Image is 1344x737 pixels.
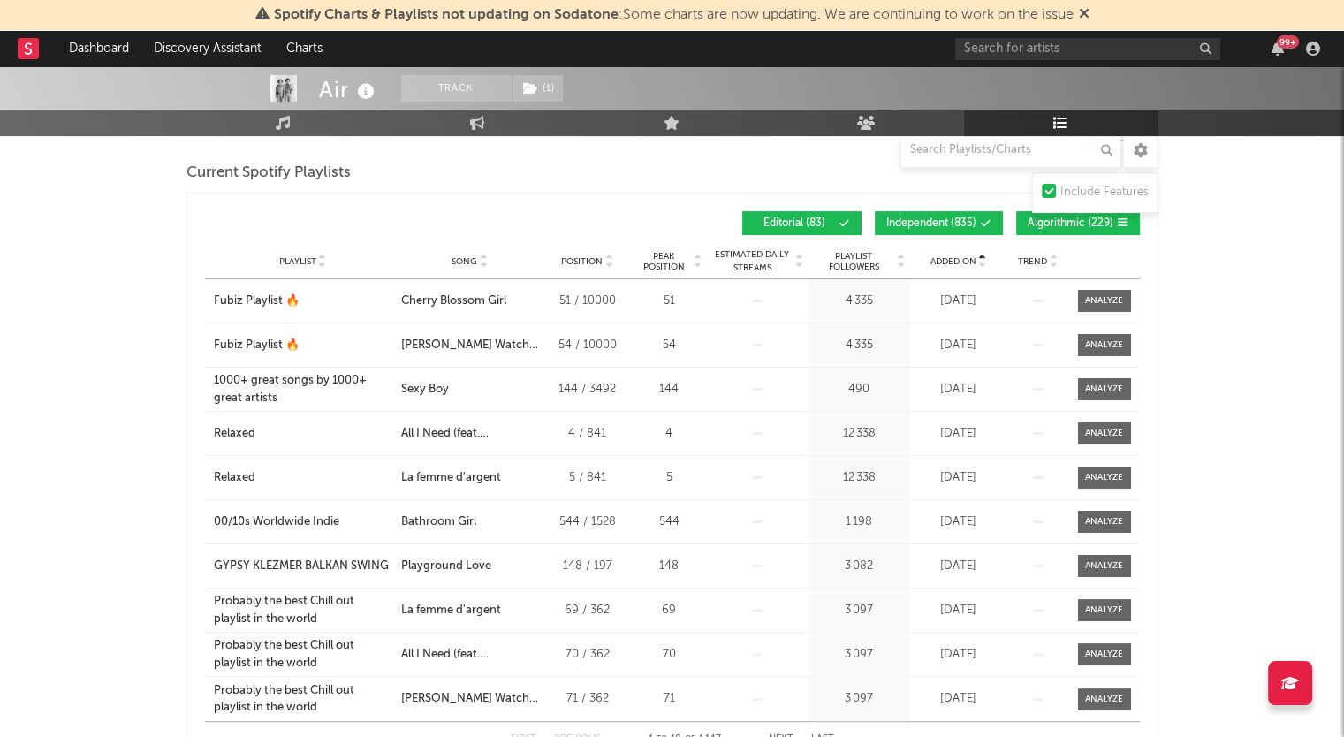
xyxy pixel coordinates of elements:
div: [DATE] [915,558,1003,575]
div: Cherry Blossom Girl [401,293,506,310]
div: 544 / 1528 [548,513,627,531]
span: Spotify Charts & Playlists not updating on Sodatone [274,8,619,22]
div: GYPSY KLEZMER BALKAN SWING [214,558,389,575]
span: ( 1 ) [512,75,564,102]
div: 54 / 10000 [548,337,627,354]
div: 69 [636,602,702,619]
div: [PERSON_NAME] Watch the Stars [401,337,539,354]
div: 490 [813,381,906,399]
div: 51 / 10000 [548,293,627,310]
div: [DATE] [915,602,1003,619]
span: Playlist [279,256,316,267]
a: GYPSY KLEZMER BALKAN SWING [214,558,392,575]
div: 54 [636,337,702,354]
div: Relaxed [214,469,255,487]
div: 4 335 [813,293,906,310]
div: [DATE] [915,646,1003,664]
div: 5 / 841 [548,469,627,487]
span: Added On [930,256,976,267]
span: Algorithmic ( 229 ) [1028,218,1113,229]
span: : Some charts are now updating. We are continuing to work on the issue [274,8,1074,22]
div: Playground Love [401,558,491,575]
button: 99+ [1272,42,1284,56]
div: 144 [636,381,702,399]
div: [DATE] [915,690,1003,708]
div: 544 [636,513,702,531]
div: 148 [636,558,702,575]
div: 1 198 [813,513,906,531]
div: La femme d'argent [401,602,501,619]
div: 12 338 [813,425,906,443]
div: 4 / 841 [548,425,627,443]
div: Bathroom Girl [401,513,476,531]
a: Probably the best Chill out playlist in the world [214,637,392,672]
div: [DATE] [915,425,1003,443]
span: Playlist Followers [813,251,895,272]
div: 99 + [1277,35,1299,49]
div: 3 097 [813,690,906,708]
div: Air [319,75,379,104]
div: 144 / 3492 [548,381,627,399]
button: Algorithmic(229) [1016,211,1140,235]
a: Discovery Assistant [141,31,274,66]
button: (1) [513,75,563,102]
div: [DATE] [915,293,1003,310]
div: [PERSON_NAME] Watch the Stars [401,690,539,708]
button: Track [401,75,512,102]
div: 71 [636,690,702,708]
div: 3 097 [813,646,906,664]
div: 5 [636,469,702,487]
a: Probably the best Chill out playlist in the world [214,593,392,627]
input: Search Playlists/Charts [900,133,1121,168]
a: Dashboard [57,31,141,66]
div: 148 / 197 [548,558,627,575]
div: 00/10s Worldwide Indie [214,513,339,531]
div: 69 / 362 [548,602,627,619]
div: All I Need (feat. [PERSON_NAME]) [401,646,539,664]
div: Relaxed [214,425,255,443]
div: 51 [636,293,702,310]
div: Sexy Boy [401,381,449,399]
a: Fubiz Playlist 🔥 [214,293,392,310]
div: 71 / 362 [548,690,627,708]
div: La femme d'argent [401,469,501,487]
div: 4 335 [813,337,906,354]
button: Independent(835) [875,211,1003,235]
span: Estimated Daily Streams [711,248,793,275]
a: Fubiz Playlist 🔥 [214,337,392,354]
input: Search for artists [955,38,1220,60]
div: 70 / 362 [548,646,627,664]
span: Song [452,256,477,267]
div: 12 338 [813,469,906,487]
div: All I Need (feat. [PERSON_NAME]) [401,425,539,443]
span: Dismiss [1079,8,1090,22]
div: Fubiz Playlist 🔥 [214,337,300,354]
div: 4 [636,425,702,443]
a: Charts [274,31,335,66]
a: 1000+ great songs by 1000+ great artists [214,372,392,406]
span: Independent ( 835 ) [886,218,976,229]
a: Relaxed [214,469,392,487]
div: Include Features [1060,182,1149,203]
a: Probably the best Chill out playlist in the world [214,682,392,717]
div: Fubiz Playlist 🔥 [214,293,300,310]
div: [DATE] [915,469,1003,487]
div: [DATE] [915,381,1003,399]
span: Editorial ( 83 ) [754,218,835,229]
a: 00/10s Worldwide Indie [214,513,392,531]
span: Trend [1018,256,1047,267]
span: Current Spotify Playlists [186,163,351,184]
span: Peak Position [636,251,692,272]
span: Position [561,256,603,267]
div: 70 [636,646,702,664]
div: [DATE] [915,337,1003,354]
div: 3 097 [813,602,906,619]
a: Relaxed [214,425,392,443]
div: 3 082 [813,558,906,575]
div: [DATE] [915,513,1003,531]
button: Editorial(83) [742,211,862,235]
